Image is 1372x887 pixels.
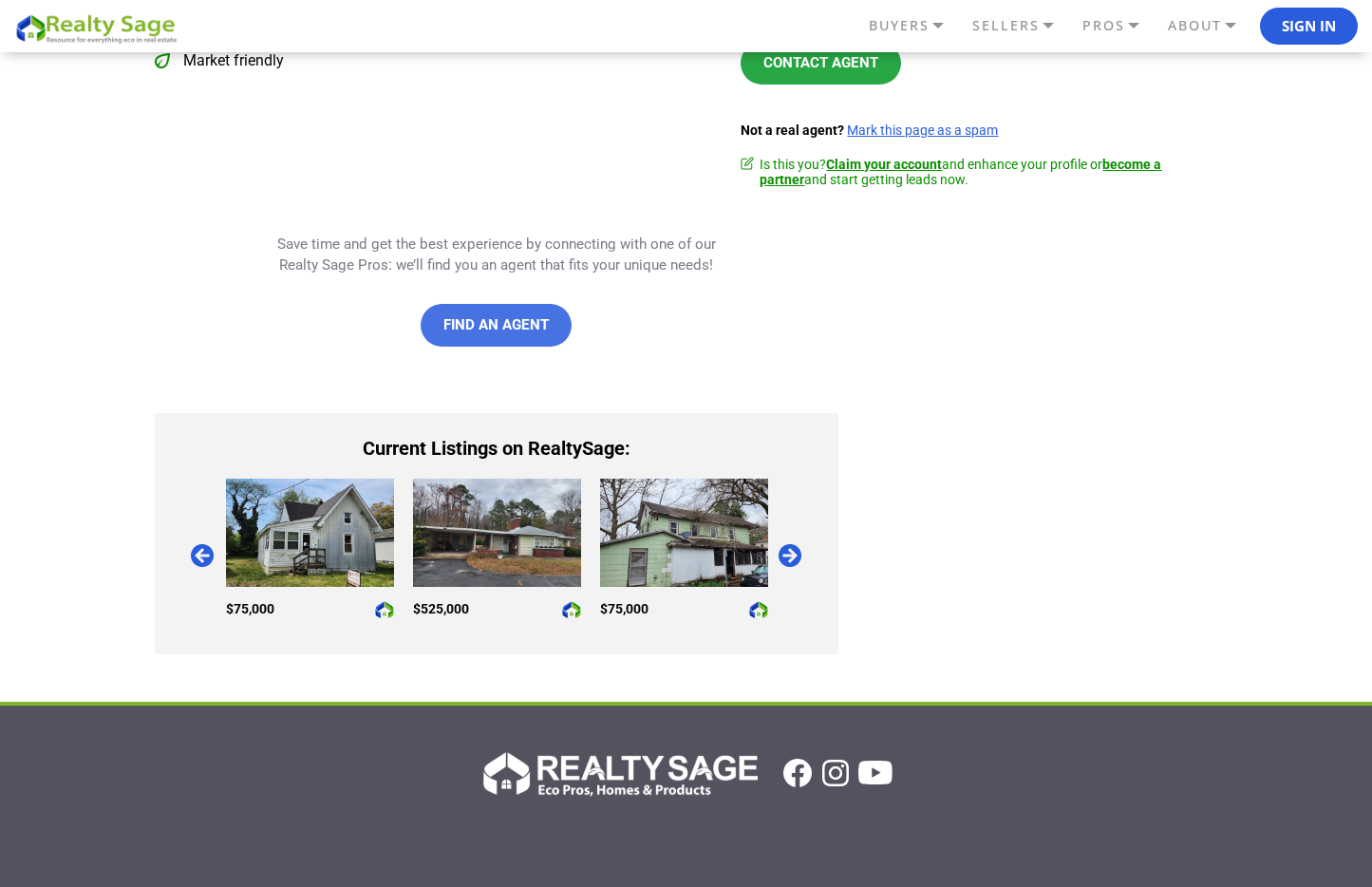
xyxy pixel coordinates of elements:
div: Is this you? and enhance your profile or and start getting leads now. [741,157,1217,187]
a: Mark this page as a spam [847,123,998,138]
a: Contact Agent [741,42,901,85]
img: REALTY SAGE [14,11,185,45]
div: Not a real agent? [741,123,1217,138]
label: Market friendly [155,48,423,73]
div: prev [191,544,215,568]
a: SELLERS [968,9,1078,42]
a: PROS [1078,9,1163,42]
span: $75,000 [226,596,274,621]
a: become a partner [760,157,1161,187]
a: Claim your account [826,157,942,172]
a: BUYERS [864,9,968,42]
h3: Current Listings on RealtySage: [216,427,777,460]
span: $525,000 [413,596,469,621]
span: $75,000 [600,596,648,621]
button: Sign In [1260,8,1358,46]
img: Realty Sage Logo [479,746,758,800]
a: ABOUT [1163,9,1260,42]
p: Save time and get the best experience by connecting with one of our Realty Sage Pros: we’ll find ... [259,235,734,275]
a: Find an Agent [421,304,572,347]
div: next [779,544,802,568]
